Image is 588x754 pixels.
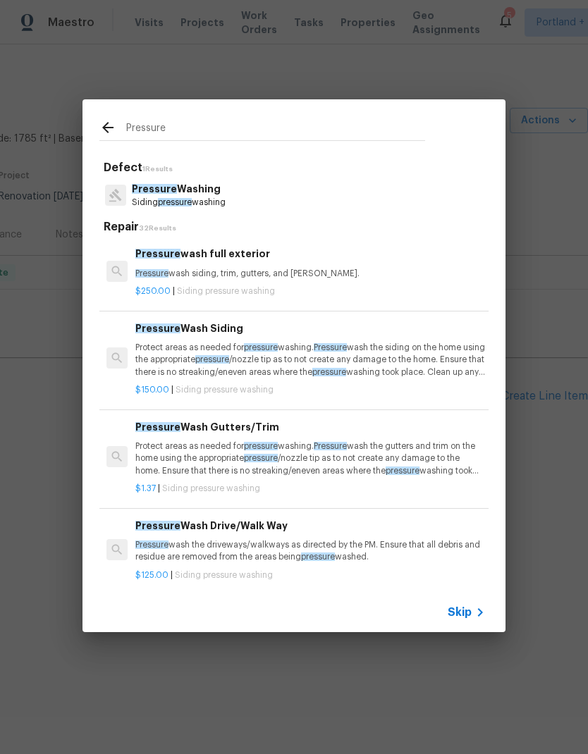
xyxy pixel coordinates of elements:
[132,197,226,209] p: Siding washing
[104,161,489,175] h5: Defect
[314,343,347,352] span: Pressure
[139,225,176,232] span: 32 Results
[135,342,485,378] p: Protect areas as needed for washing. wash the siding on the home using the appropriate /nozzle ti...
[135,483,485,495] p: |
[135,321,485,336] h6: Wash Siding
[244,442,278,450] span: pressure
[135,285,485,297] p: |
[244,454,278,462] span: pressure
[135,419,485,435] h6: Wash Gutters/Trim
[132,184,177,194] span: Pressure
[132,182,226,197] p: Washing
[314,442,347,450] span: Pressure
[312,368,346,376] span: pressure
[126,119,425,140] input: Search issues or repairs
[158,198,192,206] span: pressure
[135,422,180,432] span: Pressure
[176,385,274,394] span: Siding pressure washing
[195,355,229,364] span: pressure
[135,539,485,563] p: wash the driveways/walkways as directed by the PM. Ensure that all debris and residue are removed...
[135,440,485,476] p: Protect areas as needed for washing. wash the gutters and trim on the home using the appropriate ...
[135,571,169,579] span: $125.00
[135,569,485,581] p: |
[135,385,169,394] span: $150.00
[162,484,260,493] span: Siding pressure washing
[135,384,485,396] p: |
[104,220,489,235] h5: Repair
[135,521,180,531] span: Pressure
[135,249,180,259] span: Pressure
[135,323,180,333] span: Pressure
[135,246,485,261] h6: wash full exterior
[135,268,485,280] p: wash siding, trim, gutters, and [PERSON_NAME].
[244,343,278,352] span: pressure
[301,552,335,561] span: pressure
[142,166,173,173] span: 1 Results
[135,518,485,533] h6: Wash Drive/Walk Way
[448,605,472,619] span: Skip
[177,287,275,295] span: Siding pressure washing
[135,484,156,493] span: $1.37
[386,466,419,475] span: pressure
[135,287,171,295] span: $250.00
[135,540,169,549] span: Pressure
[135,269,169,278] span: Pressure
[175,571,273,579] span: Siding pressure washing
